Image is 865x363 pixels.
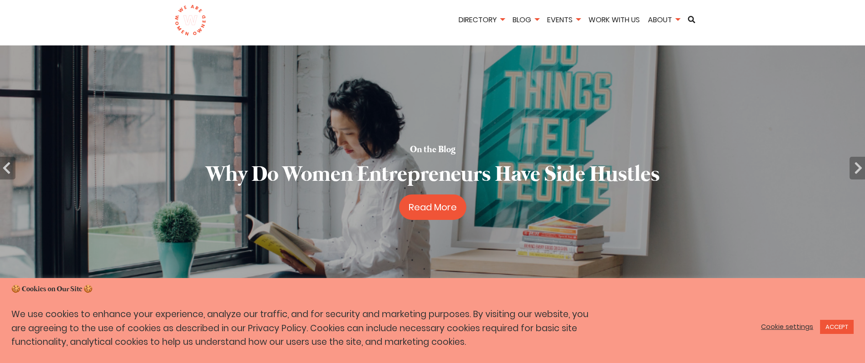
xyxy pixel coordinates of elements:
a: Read More [399,194,466,220]
a: Blog [509,15,542,25]
li: Blog [509,14,542,27]
a: Directory [455,15,508,25]
li: About [645,14,683,27]
a: Work With Us [585,15,643,25]
h5: 🍪 Cookies on Our Site 🍪 [11,284,854,294]
p: We use cookies to enhance your experience, analyze our traffic, and for security and marketing pu... [11,308,601,349]
a: ACCEPT [820,320,854,334]
a: About [645,15,683,25]
li: Directory [455,14,508,27]
li: Events [544,14,583,27]
h5: On the Blog [410,144,455,156]
a: Search [685,16,698,23]
a: Events [544,15,583,25]
img: logo [174,5,207,36]
a: Cookie settings [761,323,813,331]
h2: Why Do Women Entrepreneurs Have Side Hustles [206,160,660,190]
